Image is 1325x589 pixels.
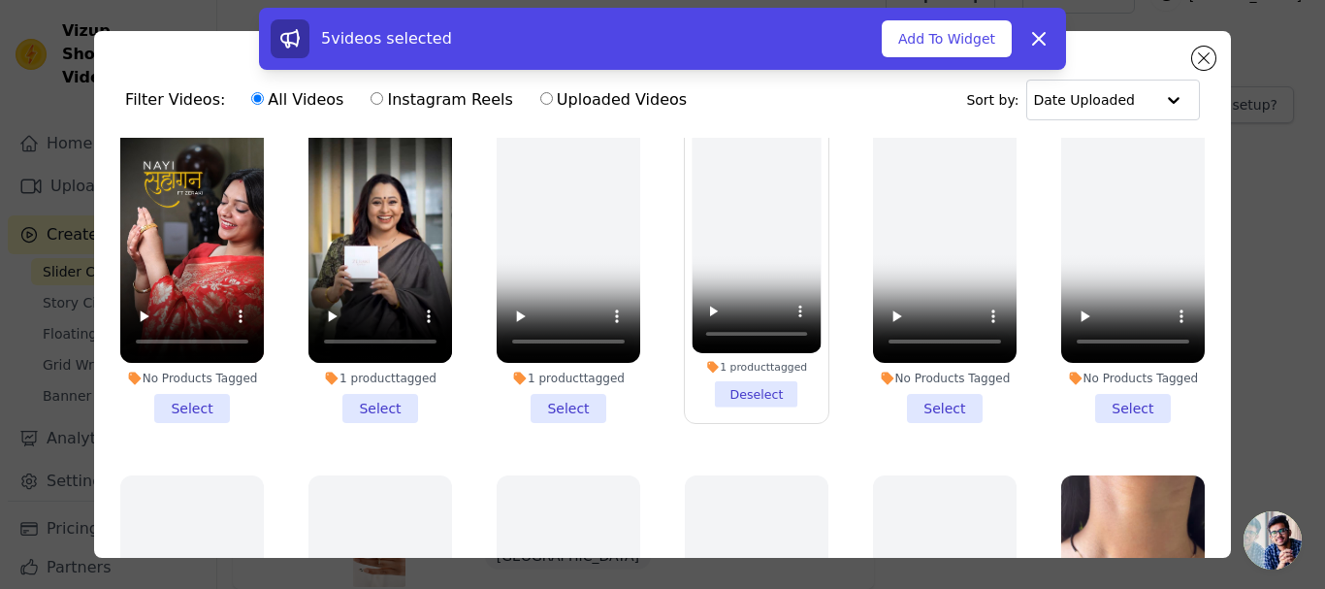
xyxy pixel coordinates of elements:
div: 1 product tagged [692,360,821,374]
div: Sort by: [966,80,1200,120]
div: Filter Videos: [125,78,697,122]
div: 1 product tagged [497,371,640,386]
a: Open chat [1244,511,1302,570]
div: No Products Tagged [1061,371,1205,386]
label: Instagram Reels [370,87,513,113]
label: Uploaded Videos [539,87,688,113]
div: No Products Tagged [873,371,1017,386]
span: 5 videos selected [321,29,452,48]
button: Add To Widget [882,20,1012,57]
label: All Videos [250,87,344,113]
div: 1 product tagged [308,371,452,386]
div: No Products Tagged [120,371,264,386]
